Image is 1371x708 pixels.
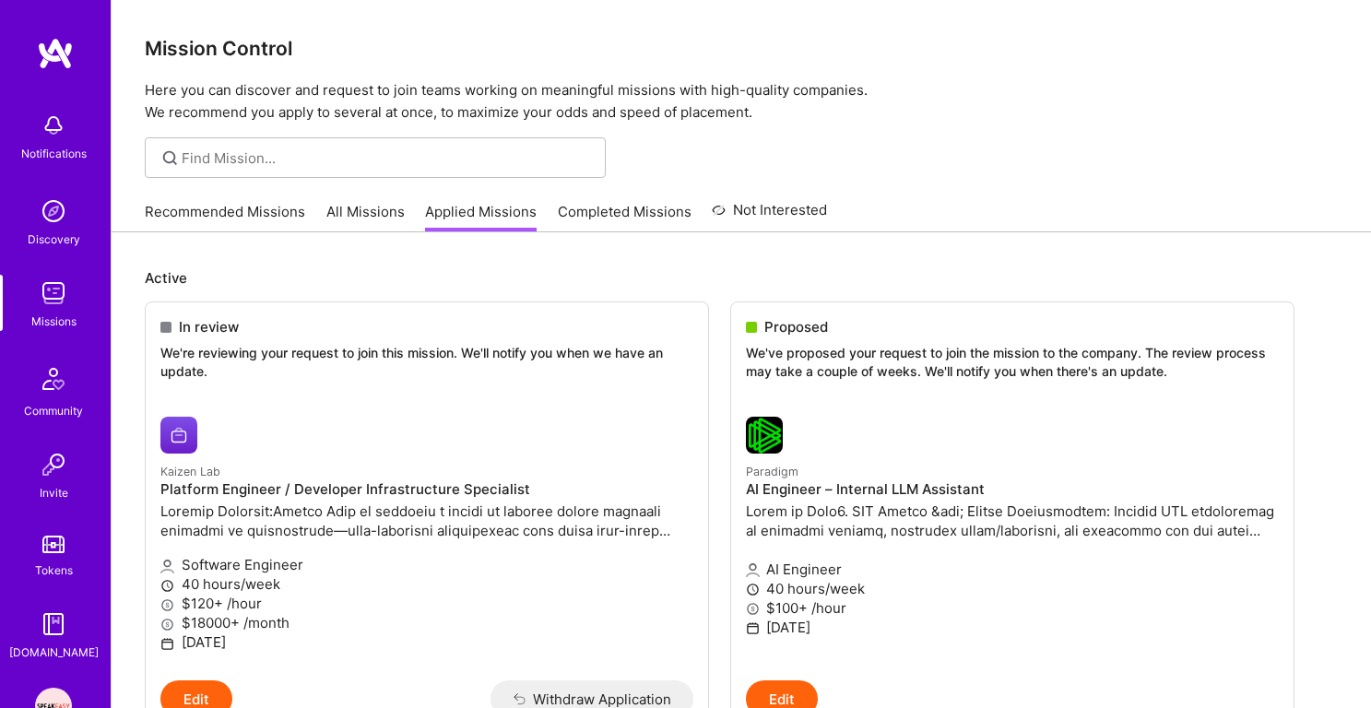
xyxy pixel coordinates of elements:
i: icon SearchGrey [160,147,181,169]
div: Community [24,401,83,420]
p: [DATE] [160,632,693,652]
img: teamwork [35,275,72,312]
i: icon Applicant [746,563,760,577]
p: Loremip Dolorsit:Ametco Adip el seddoeiu t incidi ut laboree dolore magnaali enimadmi ve quisnost... [160,501,693,540]
p: $100+ /hour [746,598,1279,618]
small: Paradigm [746,465,798,478]
a: Not Interested [712,199,827,232]
i: icon MoneyGray [160,618,174,631]
img: tokens [42,536,65,553]
p: We're reviewing your request to join this mission. We'll notify you when we have an update. [160,344,693,380]
p: [DATE] [746,618,1279,637]
div: Tokens [35,560,73,580]
div: Missions [31,312,77,331]
i: icon MoneyGray [746,602,760,616]
img: Invite [35,446,72,483]
div: Invite [40,483,68,502]
a: Recommended Missions [145,202,305,232]
p: Active [145,268,1338,288]
h3: Mission Control [145,37,1338,60]
i: icon Applicant [160,560,174,573]
img: Paradigm company logo [746,417,783,454]
p: Lorem ip Dolo6. SIT Ametco &adi; Elitse Doeiusmodtem: Incidid UTL etdoloremag al enimadmi veniamq... [746,501,1279,540]
a: Completed Missions [558,202,691,232]
i: icon MoneyGray [160,598,174,612]
p: AI Engineer [746,560,1279,579]
h4: Platform Engineer / Developer Infrastructure Specialist [160,481,693,498]
span: In review [179,317,239,336]
p: We've proposed your request to join the mission to the company. The review process may take a cou... [746,344,1279,380]
img: guide book [35,606,72,643]
h4: AI Engineer – Internal LLM Assistant [746,481,1279,498]
small: Kaizen Lab [160,465,220,478]
p: 40 hours/week [746,579,1279,598]
p: Software Engineer [160,555,693,574]
p: Here you can discover and request to join teams working on meaningful missions with high-quality ... [145,79,1338,124]
div: [DOMAIN_NAME] [9,643,99,662]
div: Discovery [28,230,80,249]
div: Notifications [21,144,87,163]
p: 40 hours/week [160,574,693,594]
i: icon Calendar [746,621,760,635]
img: Community [31,357,76,401]
img: Kaizen Lab company logo [160,417,197,454]
p: $18000+ /month [160,613,693,632]
p: $120+ /hour [160,594,693,613]
span: Proposed [764,317,828,336]
img: bell [35,107,72,144]
a: Kaizen Lab company logoKaizen LabPlatform Engineer / Developer Infrastructure SpecialistLoremip D... [146,402,708,680]
i: icon Calendar [160,637,174,651]
a: All Missions [326,202,405,232]
a: Applied Missions [425,202,537,232]
i: icon Clock [160,579,174,593]
input: Find Mission... [182,148,592,168]
i: icon Clock [746,583,760,596]
a: Paradigm company logoParadigmAI Engineer – Internal LLM AssistantLorem ip Dolo6. SIT Ametco &adi;... [731,402,1294,680]
img: discovery [35,193,72,230]
img: logo [37,37,74,70]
